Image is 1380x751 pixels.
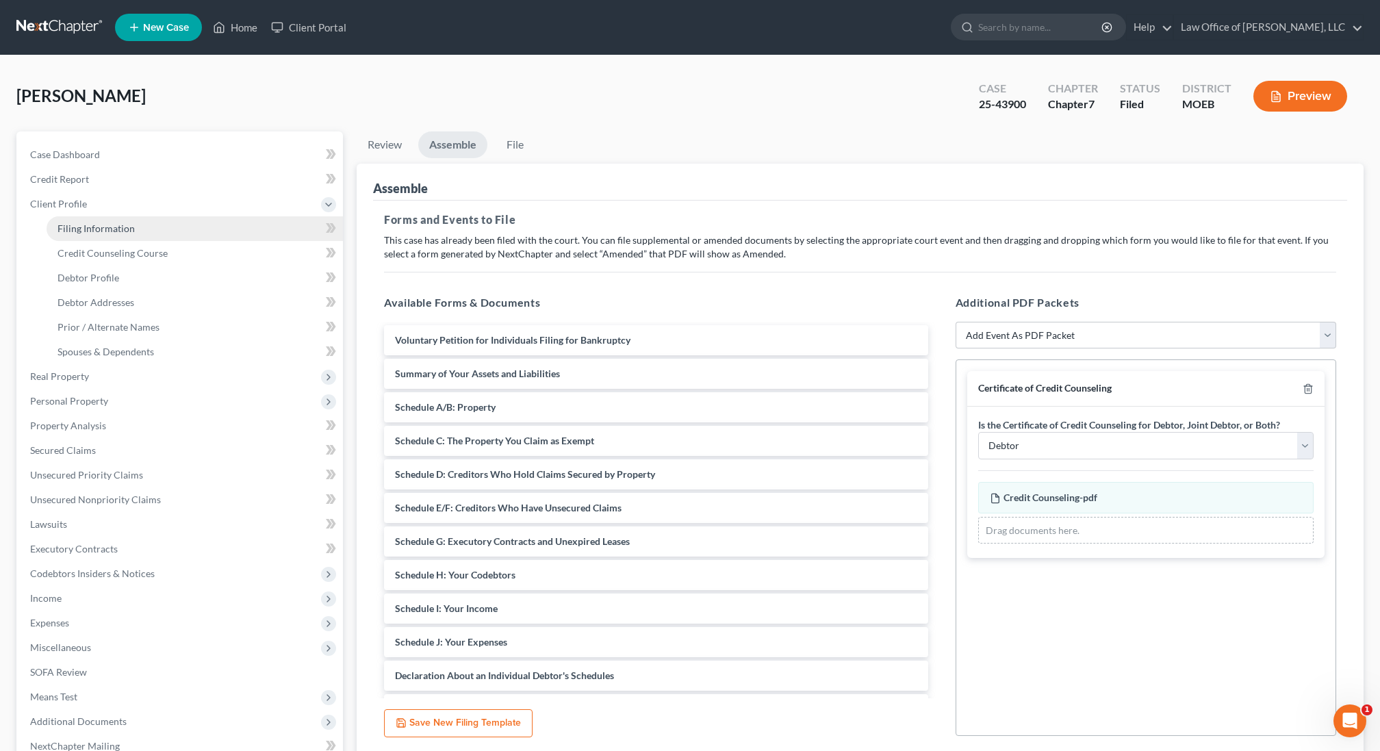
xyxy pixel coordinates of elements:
[57,247,168,259] span: Credit Counseling Course
[30,641,91,653] span: Miscellaneous
[57,222,135,234] span: Filing Information
[1182,81,1231,97] div: District
[395,602,498,614] span: Schedule I: Your Income
[30,617,69,628] span: Expenses
[395,670,614,681] span: Declaration About an Individual Debtor's Schedules
[1333,704,1366,737] iframe: Intercom live chat
[30,370,89,382] span: Real Property
[418,131,487,158] a: Assemble
[47,290,343,315] a: Debtor Addresses
[1362,704,1372,715] span: 1
[395,468,655,480] span: Schedule D: Creditors Who Hold Claims Secured by Property
[1182,97,1231,112] div: MOEB
[30,173,89,185] span: Credit Report
[47,315,343,340] a: Prior / Alternate Names
[47,241,343,266] a: Credit Counseling Course
[19,487,343,512] a: Unsecured Nonpriority Claims
[1253,81,1347,112] button: Preview
[30,592,62,604] span: Income
[30,666,87,678] span: SOFA Review
[19,660,343,685] a: SOFA Review
[30,469,143,481] span: Unsecured Priority Claims
[978,517,1314,544] div: Drag documents here.
[384,212,1336,228] h5: Forms and Events to File
[978,14,1103,40] input: Search by name...
[47,340,343,364] a: Spouses & Dependents
[1048,97,1098,112] div: Chapter
[16,86,146,105] span: [PERSON_NAME]
[1048,81,1098,97] div: Chapter
[395,435,594,446] span: Schedule C: The Property You Claim as Exempt
[30,715,127,727] span: Additional Documents
[1088,97,1095,110] span: 7
[30,198,87,209] span: Client Profile
[47,216,343,241] a: Filing Information
[143,23,189,33] span: New Case
[384,294,928,311] h5: Available Forms & Documents
[357,131,413,158] a: Review
[47,266,343,290] a: Debtor Profile
[19,142,343,167] a: Case Dashboard
[1004,492,1097,503] span: Credit Counseling-pdf
[30,494,161,505] span: Unsecured Nonpriority Claims
[30,420,106,431] span: Property Analysis
[395,535,630,547] span: Schedule G: Executory Contracts and Unexpired Leases
[373,180,428,196] div: Assemble
[978,382,1112,394] span: Certificate of Credit Counseling
[57,272,119,283] span: Debtor Profile
[30,691,77,702] span: Means Test
[1120,81,1160,97] div: Status
[30,543,118,555] span: Executory Contracts
[384,709,533,738] button: Save New Filing Template
[395,636,507,648] span: Schedule J: Your Expenses
[19,438,343,463] a: Secured Claims
[30,518,67,530] span: Lawsuits
[19,413,343,438] a: Property Analysis
[19,463,343,487] a: Unsecured Priority Claims
[979,97,1026,112] div: 25-43900
[30,395,108,407] span: Personal Property
[1174,15,1363,40] a: Law Office of [PERSON_NAME], LLC
[395,334,630,346] span: Voluntary Petition for Individuals Filing for Bankruptcy
[395,401,496,413] span: Schedule A/B: Property
[30,568,155,579] span: Codebtors Insiders & Notices
[19,512,343,537] a: Lawsuits
[19,537,343,561] a: Executory Contracts
[206,15,264,40] a: Home
[395,569,515,581] span: Schedule H: Your Codebtors
[956,294,1336,311] h5: Additional PDF Packets
[978,418,1280,432] label: Is the Certificate of Credit Counseling for Debtor, Joint Debtor, or Both?
[1127,15,1173,40] a: Help
[57,296,134,308] span: Debtor Addresses
[395,502,622,513] span: Schedule E/F: Creditors Who Have Unsecured Claims
[395,368,560,379] span: Summary of Your Assets and Liabilities
[57,346,154,357] span: Spouses & Dependents
[30,149,100,160] span: Case Dashboard
[979,81,1026,97] div: Case
[264,15,353,40] a: Client Portal
[1120,97,1160,112] div: Filed
[493,131,537,158] a: File
[19,167,343,192] a: Credit Report
[57,321,159,333] span: Prior / Alternate Names
[384,233,1336,261] p: This case has already been filed with the court. You can file supplemental or amended documents b...
[30,444,96,456] span: Secured Claims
